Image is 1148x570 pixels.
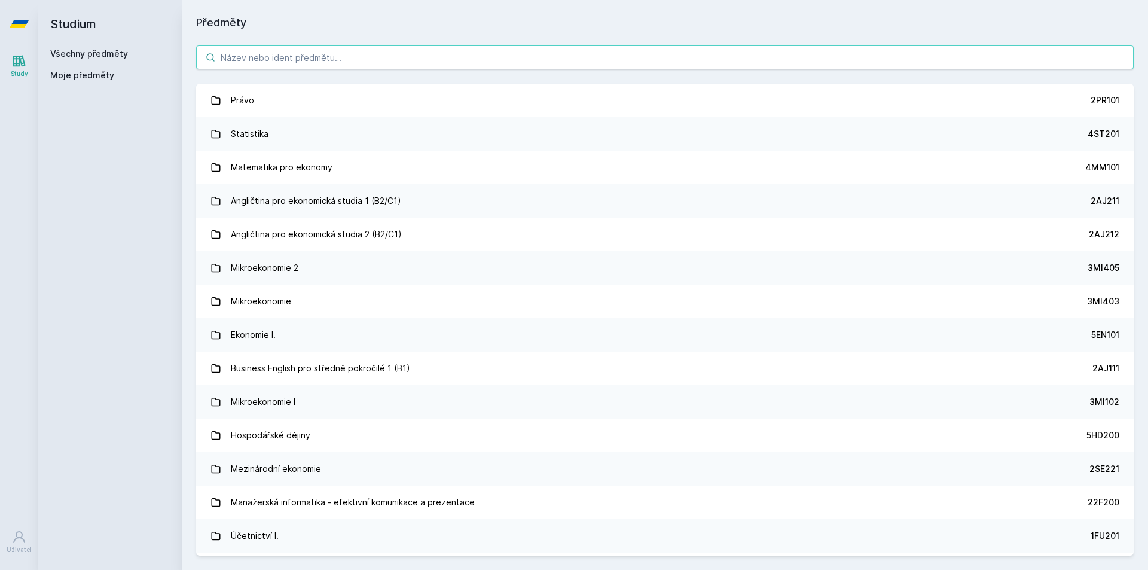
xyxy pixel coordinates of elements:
[196,419,1134,452] a: Hospodářské dějiny 5HD200
[1088,128,1119,140] div: 4ST201
[196,285,1134,318] a: Mikroekonomie 3MI403
[231,457,321,481] div: Mezinárodní ekonomie
[231,189,401,213] div: Angličtina pro ekonomická studia 1 (B2/C1)
[1088,262,1119,274] div: 3MI405
[196,385,1134,419] a: Mikroekonomie I 3MI102
[1091,530,1119,542] div: 1FU201
[50,48,128,59] a: Všechny předměty
[1087,295,1119,307] div: 3MI403
[196,151,1134,184] a: Matematika pro ekonomy 4MM101
[196,251,1134,285] a: Mikroekonomie 2 3MI405
[231,356,410,380] div: Business English pro středně pokročilé 1 (B1)
[231,323,276,347] div: Ekonomie I.
[196,218,1134,251] a: Angličtina pro ekonomická studia 2 (B2/C1) 2AJ212
[231,289,291,313] div: Mikroekonomie
[231,423,310,447] div: Hospodářské dějiny
[1089,396,1119,408] div: 3MI102
[196,452,1134,486] a: Mezinárodní ekonomie 2SE221
[196,14,1134,31] h1: Předměty
[1091,195,1119,207] div: 2AJ211
[196,352,1134,385] a: Business English pro středně pokročilé 1 (B1) 2AJ111
[2,48,36,84] a: Study
[231,256,298,280] div: Mikroekonomie 2
[196,84,1134,117] a: Právo 2PR101
[11,69,28,78] div: Study
[1089,228,1119,240] div: 2AJ212
[1088,496,1119,508] div: 22F200
[1092,362,1119,374] div: 2AJ111
[2,524,36,560] a: Uživatel
[1091,329,1119,341] div: 5EN101
[1086,429,1119,441] div: 5HD200
[231,222,402,246] div: Angličtina pro ekonomická studia 2 (B2/C1)
[231,524,279,548] div: Účetnictví I.
[231,156,332,179] div: Matematika pro ekonomy
[196,117,1134,151] a: Statistika 4ST201
[1091,95,1119,106] div: 2PR101
[1085,161,1119,173] div: 4MM101
[196,184,1134,218] a: Angličtina pro ekonomická studia 1 (B2/C1) 2AJ211
[50,69,114,81] span: Moje předměty
[1089,463,1119,475] div: 2SE221
[231,390,295,414] div: Mikroekonomie I
[231,122,268,146] div: Statistika
[231,490,475,514] div: Manažerská informatika - efektivní komunikace a prezentace
[7,545,32,554] div: Uživatel
[196,318,1134,352] a: Ekonomie I. 5EN101
[196,486,1134,519] a: Manažerská informatika - efektivní komunikace a prezentace 22F200
[196,519,1134,553] a: Účetnictví I. 1FU201
[231,89,254,112] div: Právo
[196,45,1134,69] input: Název nebo ident předmětu…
